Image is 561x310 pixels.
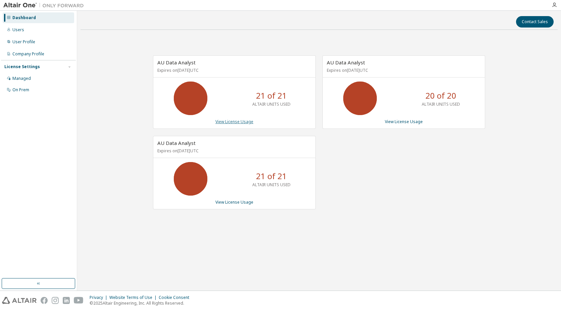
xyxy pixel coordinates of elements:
[12,51,44,57] div: Company Profile
[2,297,37,304] img: altair_logo.svg
[157,59,196,66] span: AU Data Analyst
[12,15,36,20] div: Dashboard
[327,67,479,73] p: Expires on [DATE] UTC
[41,297,48,304] img: facebook.svg
[256,170,287,182] p: 21 of 21
[425,90,456,101] p: 20 of 20
[74,297,84,304] img: youtube.svg
[12,87,29,93] div: On Prem
[109,295,159,300] div: Website Terms of Use
[4,64,40,69] div: License Settings
[157,67,310,73] p: Expires on [DATE] UTC
[12,39,35,45] div: User Profile
[12,76,31,81] div: Managed
[63,297,70,304] img: linkedin.svg
[252,101,291,107] p: ALTAIR UNITS USED
[252,182,291,188] p: ALTAIR UNITS USED
[215,199,253,205] a: View License Usage
[422,101,460,107] p: ALTAIR UNITS USED
[157,140,196,146] span: AU Data Analyst
[90,295,109,300] div: Privacy
[90,300,193,306] p: © 2025 Altair Engineering, Inc. All Rights Reserved.
[52,297,59,304] img: instagram.svg
[157,148,310,154] p: Expires on [DATE] UTC
[215,119,253,124] a: View License Usage
[385,119,423,124] a: View License Usage
[3,2,87,9] img: Altair One
[516,16,554,28] button: Contact Sales
[256,90,287,101] p: 21 of 21
[327,59,365,66] span: AU Data Analyst
[12,27,24,33] div: Users
[159,295,193,300] div: Cookie Consent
